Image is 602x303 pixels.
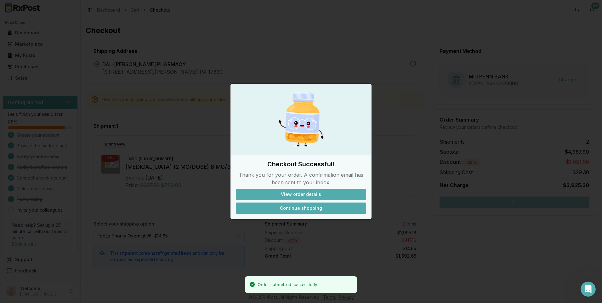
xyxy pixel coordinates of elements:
button: View order details [236,189,366,200]
h2: Checkout Successful! [236,160,366,169]
iframe: Intercom live chat [581,282,596,297]
img: Happy Pill Bottle [271,89,331,150]
p: Thank you for your order. A confirmation email has been sent to your inbox. [236,171,366,186]
button: Continue shopping [236,203,366,214]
